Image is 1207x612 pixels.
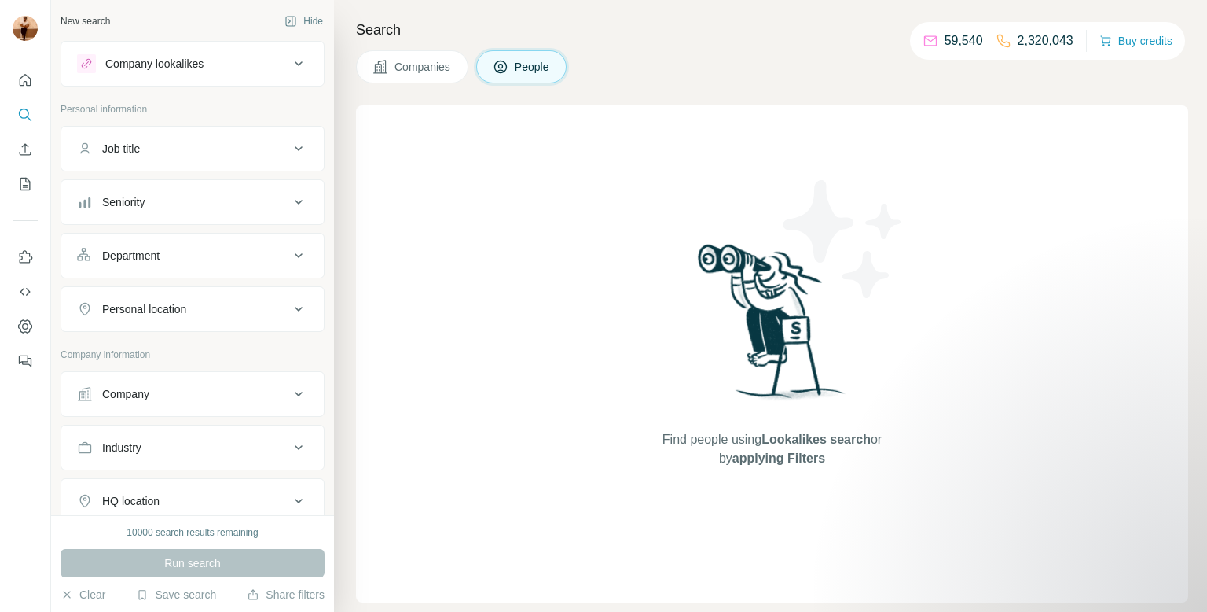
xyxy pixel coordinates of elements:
[102,248,160,264] div: Department
[945,31,983,50] p: 59,540
[127,525,258,540] div: 10000 search results remaining
[13,243,38,271] button: Use Surfe on LinkedIn
[13,101,38,129] button: Search
[102,440,141,455] div: Industry
[61,130,324,168] button: Job title
[61,45,324,83] button: Company lookalikes
[61,237,324,275] button: Department
[61,375,324,413] button: Company
[1099,30,1172,52] button: Buy credits
[61,348,325,362] p: Company information
[13,347,38,375] button: Feedback
[394,59,452,75] span: Companies
[61,482,324,520] button: HQ location
[102,141,140,157] div: Job title
[772,168,914,310] img: Surfe Illustration - Stars
[61,14,110,28] div: New search
[646,430,897,468] span: Find people using or by
[102,194,145,210] div: Seniority
[13,135,38,164] button: Enrich CSV
[515,59,551,75] span: People
[691,240,854,415] img: Surfe Illustration - Woman searching with binoculars
[105,56,204,72] div: Company lookalikes
[136,587,216,603] button: Save search
[13,66,38,94] button: Quick start
[13,312,38,341] button: Dashboard
[61,587,105,603] button: Clear
[61,183,324,221] button: Seniority
[13,170,38,198] button: My lists
[13,16,38,41] img: Avatar
[102,386,149,402] div: Company
[247,587,325,603] button: Share filters
[1154,559,1191,596] iframe: Intercom live chat
[102,493,160,509] div: HQ location
[61,429,324,466] button: Industry
[61,102,325,116] p: Personal information
[102,301,186,317] div: Personal location
[61,290,324,328] button: Personal location
[1018,31,1073,50] p: 2,320,043
[732,452,825,465] span: applying Filters
[356,19,1188,41] h4: Search
[761,433,871,446] span: Lookalikes search
[273,9,334,33] button: Hide
[13,278,38,306] button: Use Surfe API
